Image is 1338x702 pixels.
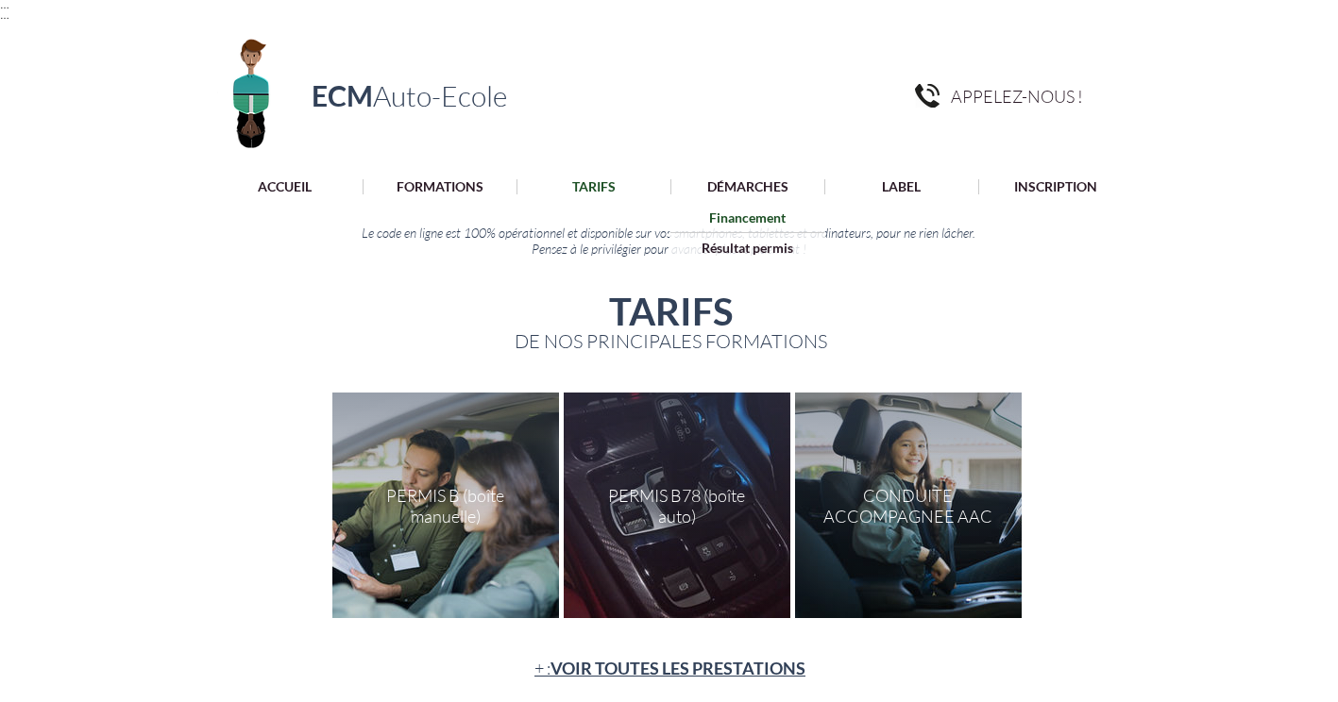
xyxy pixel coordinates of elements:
[1005,179,1107,194] p: INSCRIPTION
[670,232,824,262] a: Résultat permis
[532,241,806,257] span: Pensez à le privilégier pour avancer plus rapidement !
[312,78,507,112] a: ECMAuto-Ecole
[387,179,493,194] p: FORMATIONS
[670,179,824,194] a: DÉMARCHES
[563,179,625,194] p: TARIFS
[515,329,827,353] span: DE NOS PRINCIPALES FORMATIONS
[695,233,800,262] p: Résultat permis
[373,78,507,113] span: Auto-Ecole
[703,203,792,232] p: Financement
[872,179,930,194] p: LABEL
[951,86,1083,107] span: APPELEZ-NOUS !
[248,179,321,194] p: ACCUEIL
[609,289,733,334] span: TARIFS
[312,78,373,112] span: ECM
[207,178,1133,195] nav: Site
[550,658,805,678] span: VOIR TOUTES LES PRESTATIONS
[517,179,670,194] a: TARIFS
[951,84,1101,108] a: APPELEZ-NOUS !
[915,84,940,108] img: pngegg.png
[824,179,978,194] a: LABEL
[670,203,824,232] a: Financement
[534,658,805,678] span: + :
[362,225,975,241] span: Le code en ligne est 100% opérationnel et disponible sur vos smartphones, tablettes et ordinateur...
[978,179,1132,194] a: INSCRIPTION
[206,27,296,155] img: Logo ECM en-tête.png
[698,179,798,194] p: DÉMARCHES
[989,200,1338,700] iframe: Wix Chat
[534,658,805,678] a: + :VOIR TOUTES LES PRESTATIONS
[363,179,517,194] a: FORMATIONS
[208,179,363,194] a: ACCUEIL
